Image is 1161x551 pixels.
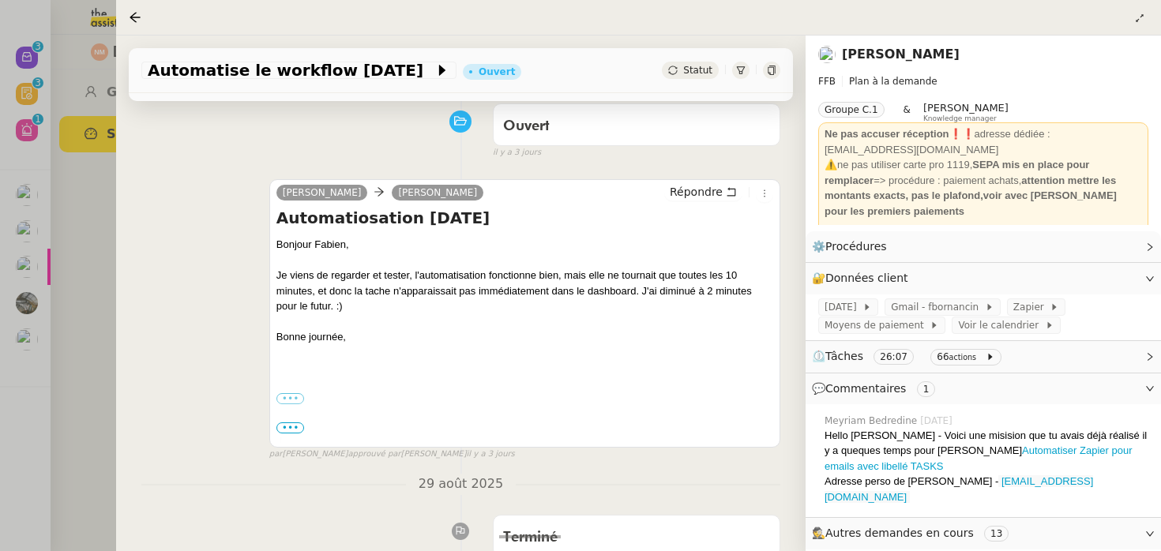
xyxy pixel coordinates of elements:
div: 🕵️Autres demandes en cours 13 [806,518,1161,549]
span: 29 août 2025 [406,474,516,495]
span: Gmail - fbornancin [891,299,985,315]
div: ❗❗adresse dédiée : [EMAIL_ADDRESS][DOMAIN_NAME] [825,126,1142,157]
div: Hello [PERSON_NAME] - Voici une misision que tu avais déjà réalisé il y a queques temps pour [PER... [825,428,1148,474]
span: Plan à la demande [849,76,937,87]
div: ⚠️ne pas utiliser carte pro 1119, => procédure : paiement achats, [825,157,1142,219]
div: 💬Commentaires 1 [806,373,1161,404]
span: il y a 3 jours [493,146,541,159]
div: Bonjour Fabien, [276,237,773,253]
span: Procédures [825,240,887,253]
a: [EMAIL_ADDRESS][DOMAIN_NAME] [825,475,1093,503]
app-user-label: Knowledge manager [923,102,1009,122]
a: Automatiser Zapier pour emails avec libellé TASKS [825,444,1132,472]
a: [PERSON_NAME] [842,47,960,62]
span: FFB [818,76,836,87]
span: Automatise le workflow [DATE] [148,62,434,78]
strong: Ne pas accuser réception [825,128,949,140]
div: ⏲️Tâches 26:07 66actions [806,341,1161,372]
span: 🕵️ [812,527,1015,539]
nz-tag: 13 [984,526,1009,542]
span: Zapier [1013,299,1050,315]
span: [DATE] [920,414,956,428]
div: ⚙️Procédures [806,231,1161,262]
span: Knowledge manager [923,114,997,123]
div: Adresse perso de [PERSON_NAME] - [825,474,1148,504]
span: 66 [937,351,949,362]
span: 🔐 [812,269,915,287]
button: Répondre [664,183,742,201]
h4: Automatiosation [DATE] [276,207,773,229]
span: Ouvert [503,119,550,133]
div: ----- [276,422,773,437]
a: [PERSON_NAME] [392,186,483,200]
nz-tag: 1 [917,381,936,397]
span: Meyriam Bedredine [825,414,920,428]
span: [PERSON_NAME] [923,102,1009,114]
div: Ouvert [479,67,515,77]
a: [PERSON_NAME] [276,186,368,200]
nz-tag: 26:07 [874,349,914,365]
span: Répondre [670,184,723,200]
strong: SEPA mis en place pour remplacer [825,159,1089,186]
label: ••• [276,393,305,404]
span: ⚙️ [812,238,894,256]
small: actions [949,353,977,362]
span: Moyens de paiement [825,317,930,333]
img: users%2FNsDxpgzytqOlIY2WSYlFcHtx26m1%2Favatar%2F8901.jpg [818,46,836,63]
span: il y a 3 jours [467,448,515,461]
span: ••• [276,422,305,433]
nz-tag: Groupe C.1 [818,102,885,118]
div: Je viens de regarder et tester, l'automatisation fonctionne bien, mais elle ne tournait que toute... [276,268,773,314]
span: approuvé par [348,448,400,461]
span: Données client [825,272,908,284]
span: Terminé [503,530,558,545]
span: & [904,102,911,122]
span: ⏲️ [812,350,1008,362]
div: Bonne journée, [276,329,773,345]
strong: attention mettre les montants exacts, pas le plafond,voir avec [PERSON_NAME] pour les premiers pa... [825,174,1117,217]
span: Tâches [825,350,863,362]
span: Commentaires [825,382,906,395]
span: Voir le calendrier [958,317,1044,333]
span: [DATE] [825,299,862,315]
div: 🔐Données client [806,263,1161,294]
span: Autres demandes en cours [825,527,974,539]
span: par [269,448,283,461]
span: 💬 [812,382,941,395]
span: Statut [683,65,712,76]
small: [PERSON_NAME] [PERSON_NAME] [269,448,515,461]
